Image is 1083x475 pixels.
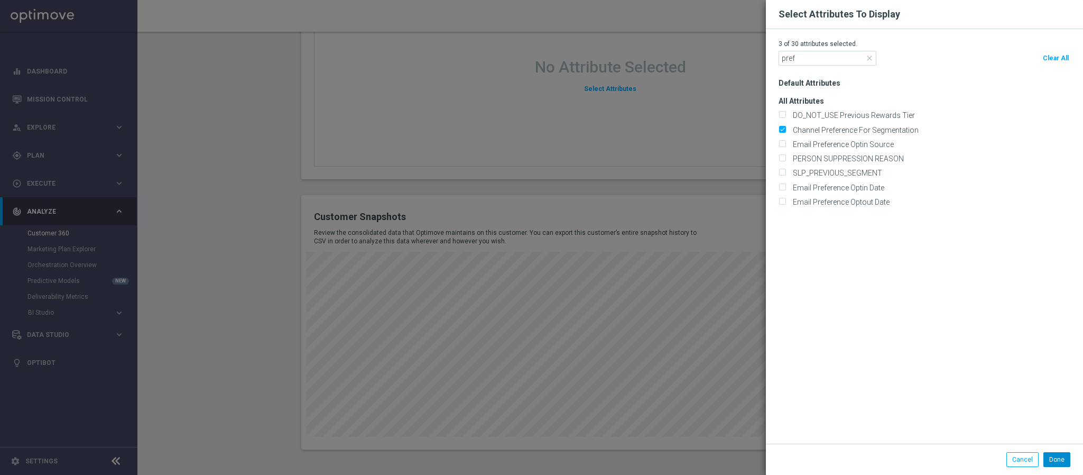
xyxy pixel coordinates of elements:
[779,51,876,66] input: Search
[789,197,890,207] label: Email Preference Optout Date
[789,183,884,193] label: Email Preference Optin Date
[1043,54,1069,62] span: Clear All
[779,40,1070,48] p: 3 of 30 attributes selected.
[789,168,882,178] label: SLP_PREVIOUS_SEGMENT
[789,125,919,135] label: Channel Preference For Segmentation
[789,111,915,120] label: DO_NOT_USE Previous Rewards Tier
[789,154,904,163] label: PERSON SUPPRESSION REASON
[779,8,900,21] h2: Select Attributes To Display
[1041,51,1070,66] button: Clear All
[789,140,894,149] label: Email Preference Optin Source
[1043,452,1070,467] button: Done
[779,88,1083,106] h3: All Attributes
[779,70,1083,88] h3: Default Attributes
[865,54,874,62] span: close
[1006,452,1039,467] button: Cancel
